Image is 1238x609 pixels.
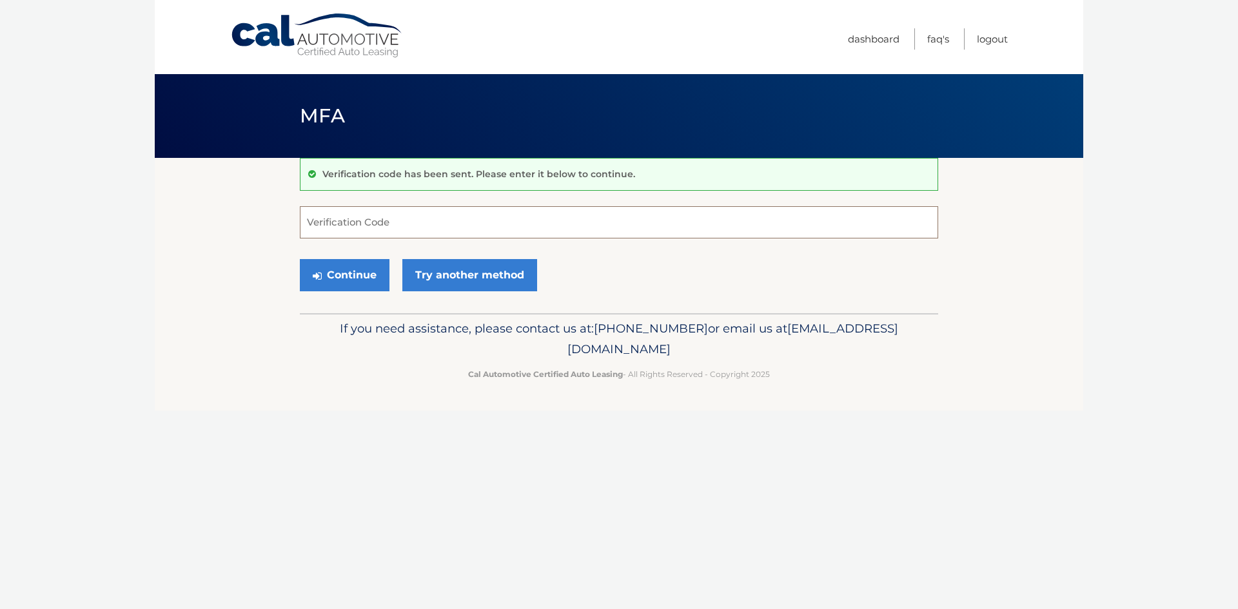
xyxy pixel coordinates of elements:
span: MFA [300,104,345,128]
button: Continue [300,259,389,291]
strong: Cal Automotive Certified Auto Leasing [468,369,623,379]
p: Verification code has been sent. Please enter it below to continue. [322,168,635,180]
a: Dashboard [848,28,899,50]
span: [PHONE_NUMBER] [594,321,708,336]
a: FAQ's [927,28,949,50]
a: Logout [977,28,1008,50]
a: Cal Automotive [230,13,404,59]
a: Try another method [402,259,537,291]
input: Verification Code [300,206,938,238]
p: If you need assistance, please contact us at: or email us at [308,318,930,360]
p: - All Rights Reserved - Copyright 2025 [308,367,930,381]
span: [EMAIL_ADDRESS][DOMAIN_NAME] [567,321,898,356]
